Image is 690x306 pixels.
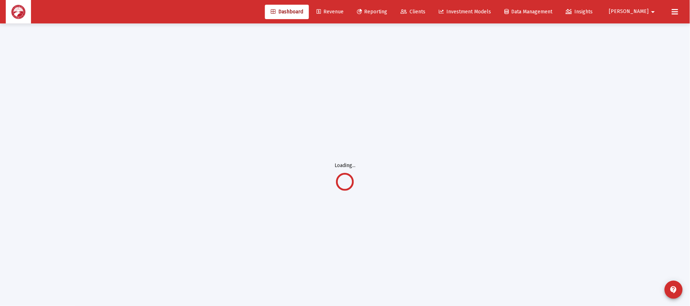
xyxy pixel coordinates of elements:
a: Dashboard [265,5,309,19]
a: Revenue [311,5,349,19]
a: Clients [395,5,432,19]
span: [PERSON_NAME] [609,9,649,15]
button: [PERSON_NAME] [601,4,666,19]
span: Reporting [357,9,388,15]
span: Insights [566,9,593,15]
span: Data Management [505,9,553,15]
a: Insights [560,5,599,19]
a: Reporting [351,5,393,19]
span: Dashboard [271,9,303,15]
span: Revenue [317,9,344,15]
span: Clients [401,9,426,15]
img: Dashboard [11,5,26,19]
mat-icon: arrow_drop_down [649,5,658,19]
a: Investment Models [433,5,497,19]
mat-icon: contact_support [669,285,678,294]
a: Data Management [499,5,558,19]
span: Investment Models [439,9,491,15]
